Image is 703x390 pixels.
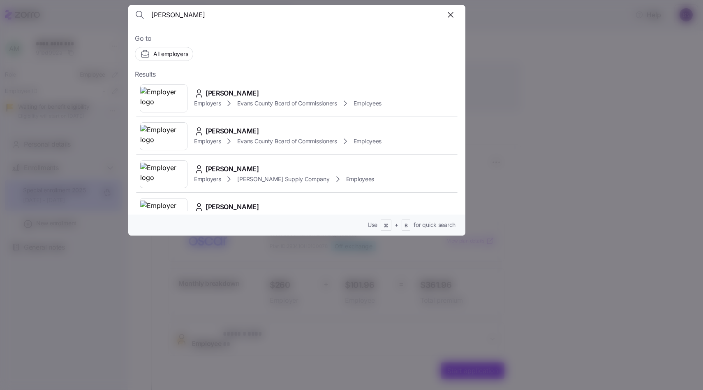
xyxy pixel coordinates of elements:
span: Evans County Board of Commissioners [237,99,337,107]
img: Employer logo [140,163,187,186]
img: Employer logo [140,87,187,110]
span: Employers [194,99,221,107]
span: for quick search [414,221,456,229]
span: B [405,222,408,229]
span: Results [135,69,156,79]
span: All employers [153,50,188,58]
span: ⌘ [384,222,388,229]
span: Employers [194,175,221,183]
img: Employer logo [140,125,187,148]
img: Employer logo [140,201,187,224]
span: Employers [194,137,221,145]
span: Evans County Board of Commissioners [237,137,337,145]
span: [PERSON_NAME] [206,126,259,136]
button: All employers [135,47,193,61]
span: Go to [135,33,459,44]
span: [PERSON_NAME] [206,88,259,98]
span: Use [368,221,377,229]
span: [PERSON_NAME] [206,202,259,212]
span: + [395,221,398,229]
span: [PERSON_NAME] Supply Company [237,175,329,183]
span: [PERSON_NAME] [206,164,259,174]
span: Employees [354,137,382,145]
span: Employees [354,99,382,107]
span: Employees [346,175,374,183]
